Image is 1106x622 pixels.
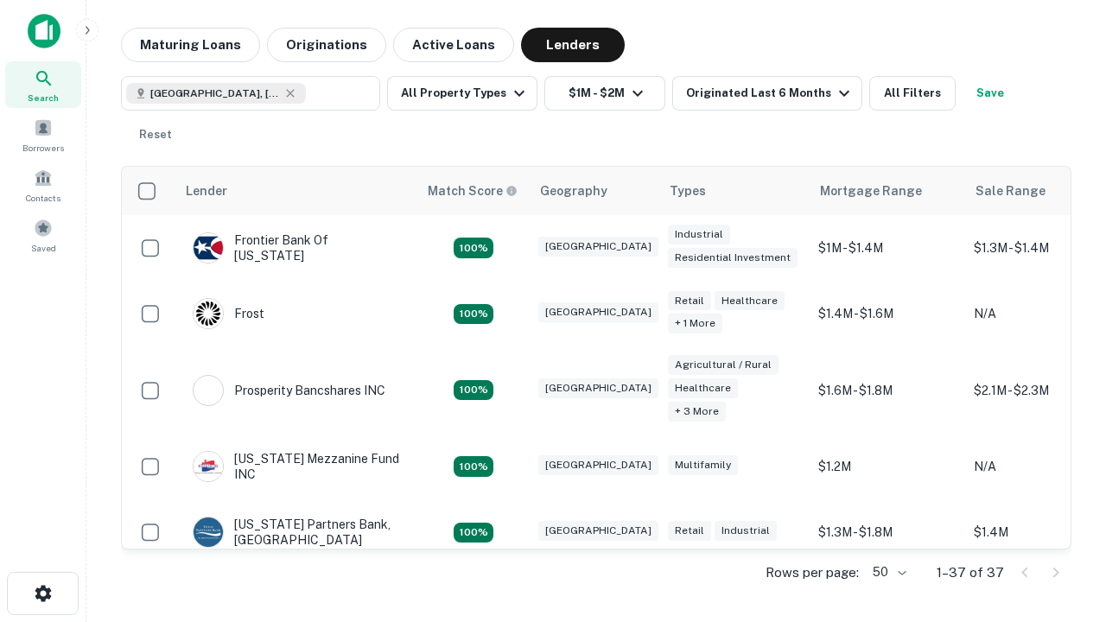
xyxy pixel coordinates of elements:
[810,434,965,499] td: $1.2M
[28,14,60,48] img: capitalize-icon.png
[193,232,400,263] div: Frontier Bank Of [US_STATE]
[28,91,59,105] span: Search
[937,562,1004,583] p: 1–37 of 37
[194,452,223,481] img: picture
[668,455,738,475] div: Multifamily
[538,302,658,322] div: [GEOGRAPHIC_DATA]
[668,314,722,333] div: + 1 more
[538,455,658,475] div: [GEOGRAPHIC_DATA]
[715,291,785,311] div: Healthcare
[193,298,264,329] div: Frost
[186,181,227,201] div: Lender
[810,281,965,346] td: $1.4M - $1.6M
[668,248,798,268] div: Residential Investment
[820,181,922,201] div: Mortgage Range
[5,162,81,208] a: Contacts
[194,517,223,547] img: picture
[454,304,493,325] div: Matching Properties: 4, hasApolloMatch: undefined
[668,291,711,311] div: Retail
[686,83,855,104] div: Originated Last 6 Months
[175,167,417,215] th: Lender
[521,28,625,62] button: Lenders
[194,376,223,405] img: picture
[530,167,659,215] th: Geography
[869,76,956,111] button: All Filters
[454,238,493,258] div: Matching Properties: 4, hasApolloMatch: undefined
[128,117,183,152] button: Reset
[670,181,706,201] div: Types
[193,375,385,406] div: Prosperity Bancshares INC
[668,225,730,244] div: Industrial
[26,191,60,205] span: Contacts
[538,521,658,541] div: [GEOGRAPHIC_DATA]
[428,181,514,200] h6: Match Score
[668,521,711,541] div: Retail
[194,299,223,328] img: picture
[393,28,514,62] button: Active Loans
[668,402,726,422] div: + 3 more
[22,141,64,155] span: Borrowers
[538,237,658,257] div: [GEOGRAPHIC_DATA]
[417,167,530,215] th: Capitalize uses an advanced AI algorithm to match your search with the best lender. The match sco...
[810,215,965,281] td: $1M - $1.4M
[672,76,862,111] button: Originated Last 6 Months
[5,61,81,108] a: Search
[538,378,658,398] div: [GEOGRAPHIC_DATA]
[976,181,1046,201] div: Sale Range
[668,378,738,398] div: Healthcare
[454,380,493,401] div: Matching Properties: 6, hasApolloMatch: undefined
[121,28,260,62] button: Maturing Loans
[194,233,223,263] img: picture
[540,181,607,201] div: Geography
[963,76,1018,111] button: Save your search to get updates of matches that match your search criteria.
[810,346,965,434] td: $1.6M - $1.8M
[267,28,386,62] button: Originations
[866,560,909,585] div: 50
[668,355,779,375] div: Agricultural / Rural
[5,212,81,258] a: Saved
[715,521,777,541] div: Industrial
[544,76,665,111] button: $1M - $2M
[1020,484,1106,567] iframe: Chat Widget
[193,451,400,482] div: [US_STATE] Mezzanine Fund INC
[766,562,859,583] p: Rows per page:
[5,111,81,158] a: Borrowers
[810,499,965,565] td: $1.3M - $1.8M
[810,167,965,215] th: Mortgage Range
[454,456,493,477] div: Matching Properties: 5, hasApolloMatch: undefined
[387,76,537,111] button: All Property Types
[150,86,280,101] span: [GEOGRAPHIC_DATA], [GEOGRAPHIC_DATA], [GEOGRAPHIC_DATA]
[454,523,493,543] div: Matching Properties: 4, hasApolloMatch: undefined
[193,517,400,548] div: [US_STATE] Partners Bank, [GEOGRAPHIC_DATA]
[428,181,518,200] div: Capitalize uses an advanced AI algorithm to match your search with the best lender. The match sco...
[659,167,810,215] th: Types
[31,241,56,255] span: Saved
